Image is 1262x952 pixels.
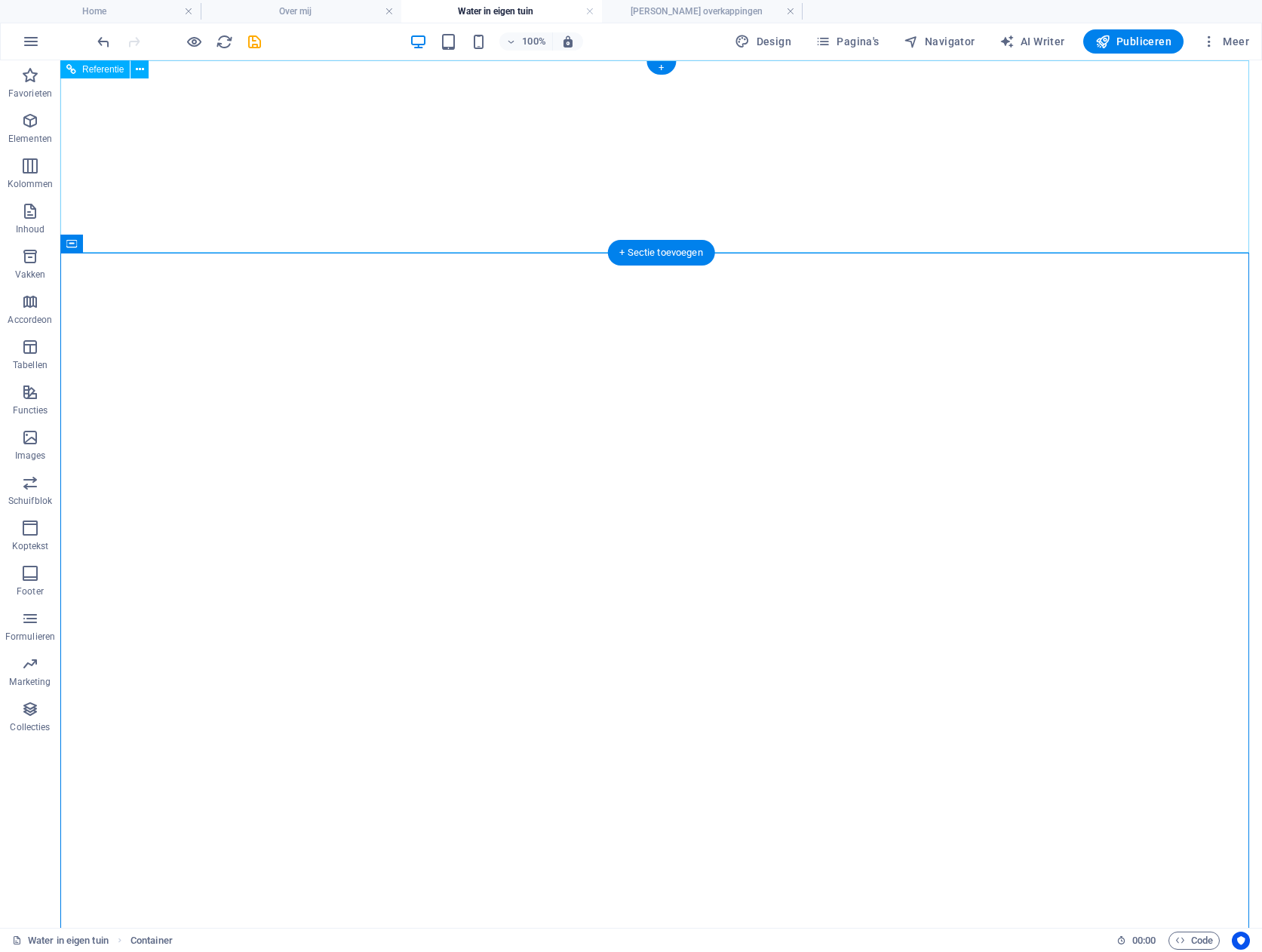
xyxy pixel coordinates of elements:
button: undo [94,32,112,51]
i: Stel bij het wijzigen van de grootte van de weergegeven website automatisch het juist zoomniveau ... [561,35,575,48]
p: Collecties [10,721,50,733]
p: Elementen [8,133,52,145]
p: Footer [17,585,44,597]
span: Meer [1202,34,1249,49]
p: Tabellen [13,359,48,371]
button: Code [1168,932,1220,950]
div: + [646,61,676,75]
i: Ongedaan maken: Text wijzigen (Ctrl+Z) [95,33,112,51]
p: Favorieten [8,88,52,100]
div: + Sectie toevoegen [607,240,715,266]
button: Pagina's [809,29,886,54]
span: Referentie [82,65,124,74]
span: AI Writer [999,34,1065,49]
div: Design (Ctrl+Alt+Y) [729,29,797,54]
h4: Water in eigen tuin [401,3,602,20]
p: Inhoud [16,223,45,235]
i: Pagina opnieuw laden [216,33,233,51]
p: Functies [13,404,48,416]
span: Design [735,34,791,49]
p: Kolommen [8,178,54,190]
span: 00 00 [1132,932,1156,950]
i: Opslaan (Ctrl+S) [246,33,263,51]
button: Usercentrics [1232,932,1250,950]
h4: Over mij [201,3,401,20]
p: Schuifblok [8,495,52,507]
button: Navigator [898,29,981,54]
span: Code [1175,932,1213,950]
button: Publiceren [1083,29,1184,54]
p: Accordeon [8,314,52,326]
nav: breadcrumb [130,932,173,950]
button: reload [215,32,233,51]
button: AI Writer [993,29,1071,54]
a: Klik om selectie op te heffen, dubbelklik om Pagina's te open [12,932,109,950]
p: Images [15,450,46,462]
span: Publiceren [1095,34,1171,49]
button: save [245,32,263,51]
button: 100% [499,32,553,51]
span: Klik om te selecteren, dubbelklik om te bewerken [130,932,173,950]
span: Navigator [904,34,975,49]
p: Marketing [9,676,51,688]
p: Vakken [15,269,46,281]
h6: 100% [522,32,546,51]
span: : [1143,935,1145,946]
button: Meer [1196,29,1255,54]
span: Pagina's [815,34,880,49]
p: Formulieren [5,631,55,643]
p: Koptekst [12,540,49,552]
h4: [PERSON_NAME] overkappingen [602,3,803,20]
button: Design [729,29,797,54]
